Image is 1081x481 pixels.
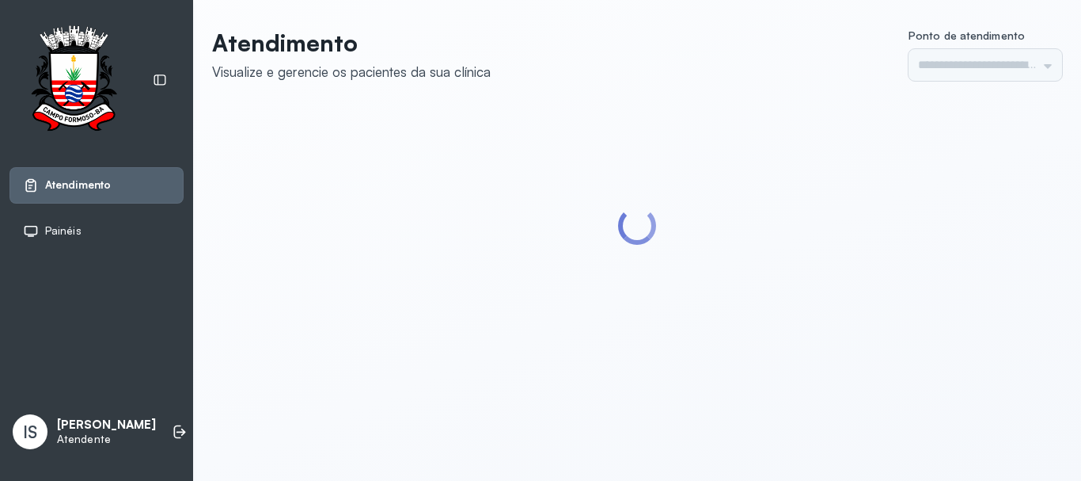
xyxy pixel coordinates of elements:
[23,178,170,193] a: Atendimento
[57,433,156,446] p: Atendente
[212,29,491,57] p: Atendimento
[908,29,1025,42] span: Ponto de atendimento
[17,25,131,136] img: Logotipo do estabelecimento
[45,224,82,238] span: Painéis
[212,63,491,80] div: Visualize e gerencie os pacientes da sua clínica
[57,418,156,433] p: [PERSON_NAME]
[45,178,111,192] span: Atendimento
